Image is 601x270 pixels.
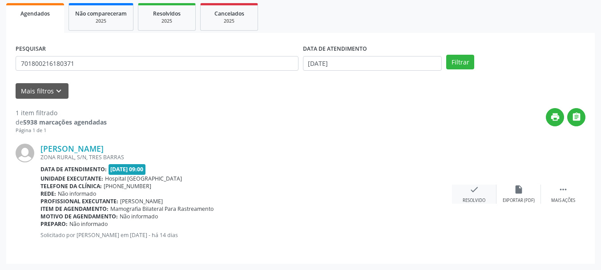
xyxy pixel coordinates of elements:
span: Cancelados [214,10,244,17]
div: 2025 [145,18,189,24]
i: check [469,185,479,194]
button:  [567,108,585,126]
input: Selecione um intervalo [303,56,442,71]
span: Mamografia Bilateral Para Rastreamento [110,205,214,213]
span: Agendados [20,10,50,17]
input: Nome, CNS [16,56,298,71]
strong: 5938 marcações agendadas [23,118,107,126]
span: Não informado [58,190,96,197]
i:  [572,112,581,122]
i: insert_drive_file [514,185,524,194]
div: de [16,117,107,127]
button: Filtrar [446,55,474,70]
span: Hospital [GEOGRAPHIC_DATA] [105,175,182,182]
b: Telefone da clínica: [40,182,102,190]
i: print [550,112,560,122]
div: Mais ações [551,197,575,204]
div: 2025 [207,18,251,24]
span: [PHONE_NUMBER] [104,182,151,190]
span: Não informado [69,220,108,228]
span: Resolvidos [153,10,181,17]
b: Profissional executante: [40,197,118,205]
div: Resolvido [463,197,485,204]
b: Preparo: [40,220,68,228]
span: [DATE] 09:00 [109,164,146,174]
b: Motivo de agendamento: [40,213,118,220]
label: DATA DE ATENDIMENTO [303,42,367,56]
i: keyboard_arrow_down [54,86,64,96]
button: print [546,108,564,126]
b: Unidade executante: [40,175,103,182]
label: PESQUISAR [16,42,46,56]
div: 2025 [75,18,127,24]
div: Página 1 de 1 [16,127,107,134]
span: Não compareceram [75,10,127,17]
div: Exportar (PDF) [503,197,535,204]
img: img [16,144,34,162]
div: 1 item filtrado [16,108,107,117]
a: [PERSON_NAME] [40,144,104,153]
p: Solicitado por [PERSON_NAME] em [DATE] - há 14 dias [40,231,452,239]
b: Data de atendimento: [40,165,107,173]
b: Rede: [40,190,56,197]
button: Mais filtroskeyboard_arrow_down [16,83,69,99]
div: ZONA RURAL, S/N, TRES BARRAS [40,153,452,161]
i:  [558,185,568,194]
b: Item de agendamento: [40,205,109,213]
span: [PERSON_NAME] [120,197,163,205]
span: Não informado [120,213,158,220]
